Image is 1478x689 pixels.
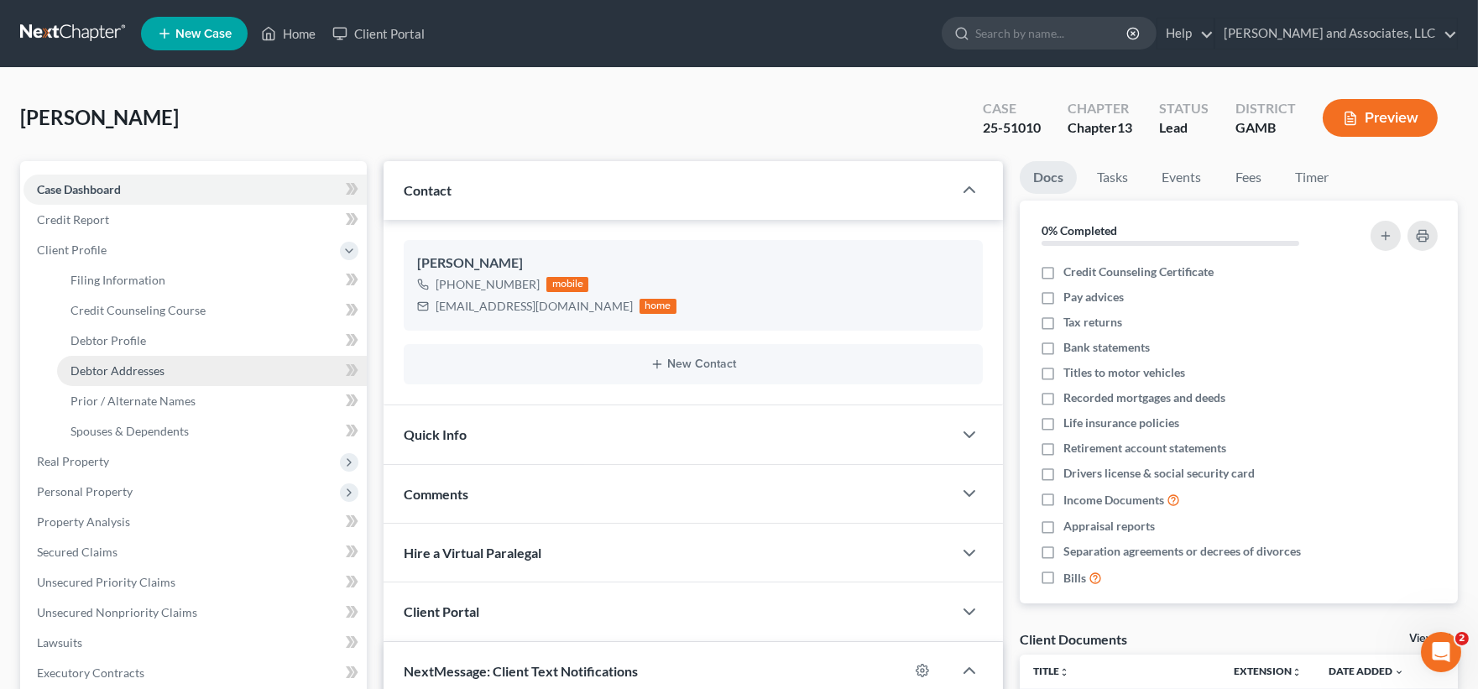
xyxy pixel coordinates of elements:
i: expand_more [1394,667,1404,677]
div: Lead [1159,118,1209,138]
a: [PERSON_NAME] and Associates, LLC [1215,18,1457,49]
span: Quick Info [404,426,467,442]
a: Unsecured Priority Claims [24,567,367,598]
a: Titleunfold_more [1033,665,1069,677]
div: Chapter [1068,99,1132,118]
i: unfold_more [1292,667,1302,677]
span: Case Dashboard [37,182,121,196]
span: Real Property [37,454,109,468]
span: Bank statements [1063,339,1150,356]
span: Recorded mortgages and deeds [1063,389,1225,406]
input: Search by name... [975,18,1129,49]
span: Titles to motor vehicles [1063,364,1185,381]
a: Timer [1282,161,1342,194]
span: Contact [404,182,452,198]
span: Personal Property [37,484,133,498]
span: [PERSON_NAME] [20,105,179,129]
a: Help [1157,18,1214,49]
span: 13 [1117,119,1132,135]
a: Credit Report [24,205,367,235]
span: Unsecured Priority Claims [37,575,175,589]
div: mobile [546,277,588,292]
span: Prior / Alternate Names [71,394,196,408]
a: Spouses & Dependents [57,416,367,446]
span: Income Documents [1063,492,1164,509]
div: Client Documents [1020,630,1127,648]
span: Filing Information [71,273,165,287]
span: Drivers license & social security card [1063,465,1255,482]
a: Lawsuits [24,628,367,658]
span: Tax returns [1063,314,1122,331]
a: Tasks [1084,161,1141,194]
div: home [640,299,676,314]
span: Debtor Profile [71,333,146,347]
a: Home [253,18,324,49]
span: Comments [404,486,468,502]
span: Pay advices [1063,289,1124,305]
span: Credit Counseling Certificate [1063,264,1214,280]
a: Prior / Alternate Names [57,386,367,416]
span: New Case [175,28,232,40]
span: Secured Claims [37,545,118,559]
a: Events [1148,161,1214,194]
a: Extensionunfold_more [1234,665,1302,677]
span: Retirement account statements [1063,440,1226,457]
button: New Contact [417,358,969,371]
div: GAMB [1235,118,1296,138]
a: Debtor Addresses [57,356,367,386]
a: Credit Counseling Course [57,295,367,326]
a: Case Dashboard [24,175,367,205]
span: NextMessage: Client Text Notifications [404,663,638,679]
a: Property Analysis [24,507,367,537]
span: Credit Report [37,212,109,227]
span: Client Portal [404,603,479,619]
span: Appraisal reports [1063,518,1155,535]
span: Client Profile [37,243,107,257]
a: View All [1409,633,1451,645]
strong: 0% Completed [1042,223,1117,237]
button: Preview [1323,99,1438,137]
span: Credit Counseling Course [71,303,206,317]
div: Status [1159,99,1209,118]
div: [PHONE_NUMBER] [436,276,540,293]
a: Client Portal [324,18,433,49]
div: [EMAIL_ADDRESS][DOMAIN_NAME] [436,298,633,315]
a: Executory Contracts [24,658,367,688]
div: 25-51010 [983,118,1041,138]
span: Executory Contracts [37,666,144,680]
span: Spouses & Dependents [71,424,189,438]
a: Date Added expand_more [1329,665,1404,677]
span: Bills [1063,570,1086,587]
a: Fees [1221,161,1275,194]
div: District [1235,99,1296,118]
span: Property Analysis [37,514,130,529]
span: Separation agreements or decrees of divorces [1063,543,1301,560]
a: Docs [1020,161,1077,194]
iframe: Intercom live chat [1421,632,1461,672]
i: unfold_more [1059,667,1069,677]
span: Debtor Addresses [71,363,165,378]
span: Unsecured Nonpriority Claims [37,605,197,619]
div: Case [983,99,1041,118]
a: Unsecured Nonpriority Claims [24,598,367,628]
div: Chapter [1068,118,1132,138]
span: Lawsuits [37,635,82,650]
span: Life insurance policies [1063,415,1179,431]
a: Secured Claims [24,537,367,567]
a: Debtor Profile [57,326,367,356]
a: Filing Information [57,265,367,295]
span: Hire a Virtual Paralegal [404,545,541,561]
span: 2 [1455,632,1469,645]
div: [PERSON_NAME] [417,253,969,274]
